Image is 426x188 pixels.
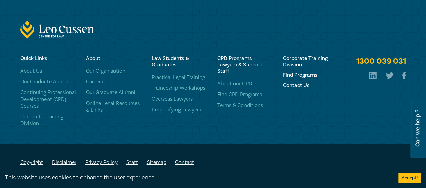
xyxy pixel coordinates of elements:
a: Our Graduate Alumni [20,78,78,85]
div: This website uses cookies to enhance the user experience. [5,173,388,182]
a: Our Graduate Alumni [86,89,143,96]
a: Corporate Training Division [20,113,78,127]
a: Traineeship Workshops [152,85,209,91]
button: Accept cookies [398,173,421,183]
a: About Us [20,68,78,74]
h6: Law Students & Graduates [152,55,209,68]
a: Online Legal Resources & Links [86,100,143,113]
a: Our Organisation [86,68,143,74]
h6: Quick Links [20,55,78,62]
a: Contact Us [283,82,340,89]
a: Find Programs [283,72,340,78]
a: Copyright [20,159,43,166]
h6: About [86,55,143,62]
a: Privacy Policy [85,159,118,166]
a: Terms & Conditions [217,102,275,109]
a: Sitemap [147,159,166,166]
h6: CPD Programs - Lawyers & Support Staff [217,55,275,74]
a: Disclaimer [52,159,76,166]
a: About our CPD [217,80,275,87]
a: Requalifying Lawyers [152,106,209,113]
span: Can we help ? [414,103,421,154]
a: Contact [175,159,194,166]
a: Practical Legal Training [152,74,209,81]
a: Corporate Training Division [283,55,340,68]
a: Overseas Lawyers [152,96,209,102]
a: Staff [126,159,138,166]
a: 1300 039 031 [356,55,406,67]
a: Continuing Professional Development (CPD) Courses [20,89,78,109]
a: Find CPD Programs [217,91,275,98]
a: Careers [86,78,143,85]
